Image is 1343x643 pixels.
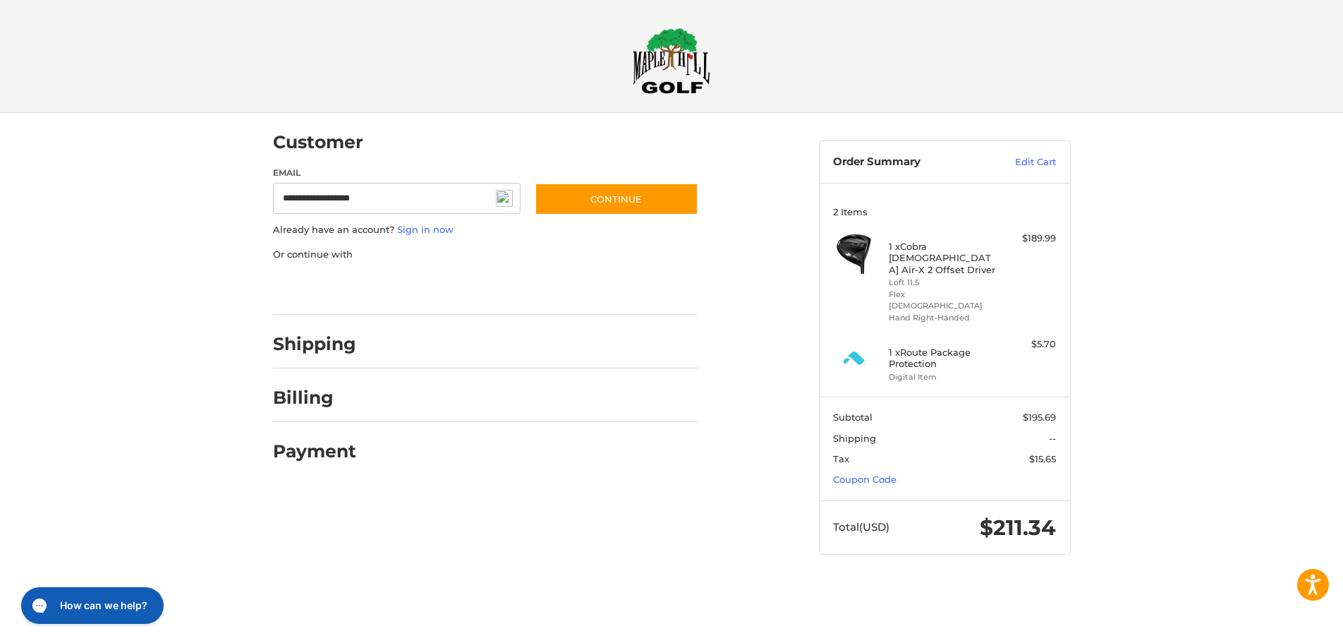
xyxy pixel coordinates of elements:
[889,289,997,312] li: Flex [DEMOGRAPHIC_DATA]
[980,515,1056,541] span: $211.34
[633,28,710,94] img: Maple Hill Golf
[833,474,897,485] a: Coupon Code
[273,440,356,462] h2: Payment
[535,183,698,215] button: Continue
[273,248,698,262] p: Or continue with
[889,241,997,275] h4: 1 x Cobra [DEMOGRAPHIC_DATA] Air-X 2 Offset Driver
[268,275,374,301] iframe: PayPal-paypal
[833,453,849,464] span: Tax
[889,347,997,370] h4: 1 x Route Package Protection
[273,167,521,179] label: Email
[889,312,997,324] li: Hand Right-Handed
[833,411,873,423] span: Subtotal
[833,155,985,169] h3: Order Summary
[889,371,997,383] li: Digital Item
[833,520,889,534] span: Total (USD)
[889,277,997,289] li: Loft 11.5
[507,275,613,301] iframe: PayPal-venmo
[1049,433,1056,444] span: --
[1000,232,1056,246] div: $189.99
[273,223,698,237] p: Already have an account?
[1000,337,1056,351] div: $5.70
[1023,411,1056,423] span: $195.69
[496,190,513,207] img: npw-badge-icon-locked.svg
[388,275,494,301] iframe: PayPal-paylater
[273,131,363,153] h2: Customer
[273,387,355,409] h2: Billing
[985,155,1056,169] a: Edit Cart
[273,333,356,355] h2: Shipping
[833,433,876,444] span: Shipping
[1029,453,1056,464] span: $15.65
[833,206,1056,217] h3: 2 Items
[397,224,454,235] a: Sign in now
[14,582,168,629] iframe: Gorgias live chat messenger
